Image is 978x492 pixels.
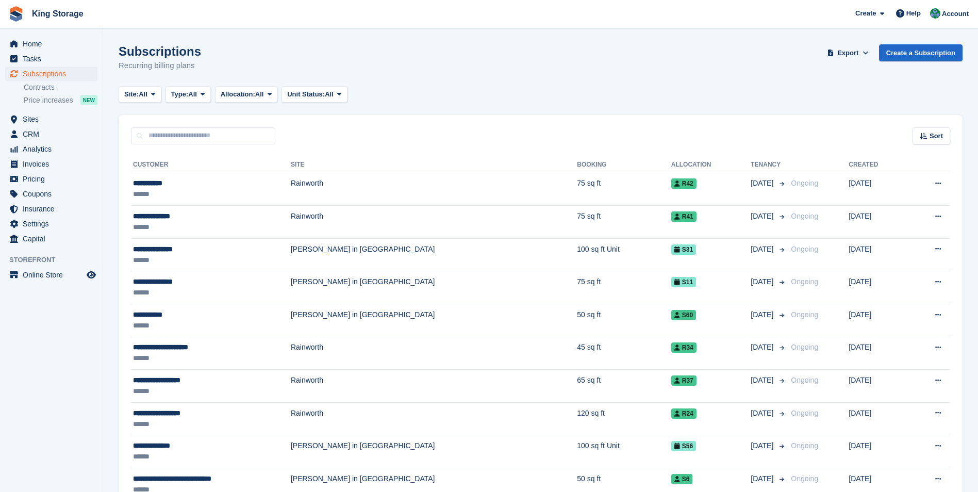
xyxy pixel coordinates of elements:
[751,211,775,222] span: [DATE]
[291,402,577,435] td: Rainworth
[751,309,775,320] span: [DATE]
[5,142,97,156] a: menu
[751,178,775,189] span: [DATE]
[5,157,97,171] a: menu
[291,238,577,271] td: [PERSON_NAME] in [GEOGRAPHIC_DATA]
[119,86,161,103] button: Site: All
[791,376,818,384] span: Ongoing
[291,206,577,239] td: Rainworth
[23,187,85,201] span: Coupons
[124,89,139,100] span: Site:
[5,67,97,81] a: menu
[577,271,671,304] td: 75 sq ft
[577,337,671,370] td: 45 sq ft
[849,157,907,173] th: Created
[291,435,577,468] td: [PERSON_NAME] in [GEOGRAPHIC_DATA]
[23,112,85,126] span: Sites
[751,157,787,173] th: Tenancy
[751,375,775,386] span: [DATE]
[5,187,97,201] a: menu
[849,435,907,468] td: [DATE]
[291,271,577,304] td: [PERSON_NAME] in [GEOGRAPHIC_DATA]
[291,304,577,337] td: [PERSON_NAME] in [GEOGRAPHIC_DATA]
[5,232,97,246] a: menu
[325,89,334,100] span: All
[5,112,97,126] a: menu
[577,370,671,403] td: 65 sq ft
[906,8,921,19] span: Help
[9,255,103,265] span: Storefront
[291,370,577,403] td: Rainworth
[23,142,85,156] span: Analytics
[5,52,97,66] a: menu
[577,173,671,206] td: 75 sq ft
[24,95,73,105] span: Price increases
[171,89,189,100] span: Type:
[849,304,907,337] td: [DATE]
[751,408,775,419] span: [DATE]
[577,304,671,337] td: 50 sq ft
[5,268,97,282] a: menu
[791,179,818,187] span: Ongoing
[849,402,907,435] td: [DATE]
[255,89,264,100] span: All
[23,127,85,141] span: CRM
[849,238,907,271] td: [DATE]
[930,8,940,19] img: John King
[23,268,85,282] span: Online Store
[942,9,969,19] span: Account
[23,232,85,246] span: Capital
[28,5,88,22] a: King Storage
[23,157,85,171] span: Invoices
[855,8,876,19] span: Create
[5,37,97,51] a: menu
[5,172,97,186] a: menu
[849,337,907,370] td: [DATE]
[24,83,97,92] a: Contracts
[165,86,211,103] button: Type: All
[671,342,697,353] span: R34
[671,157,751,173] th: Allocation
[5,127,97,141] a: menu
[671,178,697,189] span: R42
[577,206,671,239] td: 75 sq ft
[671,375,697,386] span: R37
[23,217,85,231] span: Settings
[791,474,818,483] span: Ongoing
[119,60,201,72] p: Recurring billing plans
[671,474,693,484] span: S6
[131,157,291,173] th: Customer
[221,89,255,100] span: Allocation:
[577,157,671,173] th: Booking
[837,48,858,58] span: Export
[849,173,907,206] td: [DATE]
[5,217,97,231] a: menu
[671,277,696,287] span: S11
[23,52,85,66] span: Tasks
[751,342,775,353] span: [DATE]
[23,172,85,186] span: Pricing
[791,409,818,417] span: Ongoing
[791,441,818,450] span: Ongoing
[671,211,697,222] span: R41
[281,86,347,103] button: Unit Status: All
[80,95,97,105] div: NEW
[24,94,97,106] a: Price increases NEW
[879,44,963,61] a: Create a Subscription
[791,343,818,351] span: Ongoing
[188,89,197,100] span: All
[849,206,907,239] td: [DATE]
[849,370,907,403] td: [DATE]
[577,402,671,435] td: 120 sq ft
[671,441,696,451] span: S56
[671,244,696,255] span: S31
[791,310,818,319] span: Ongoing
[751,440,775,451] span: [DATE]
[5,202,97,216] a: menu
[791,245,818,253] span: Ongoing
[577,238,671,271] td: 100 sq ft Unit
[85,269,97,281] a: Preview store
[671,408,697,419] span: R24
[930,131,943,141] span: Sort
[751,244,775,255] span: [DATE]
